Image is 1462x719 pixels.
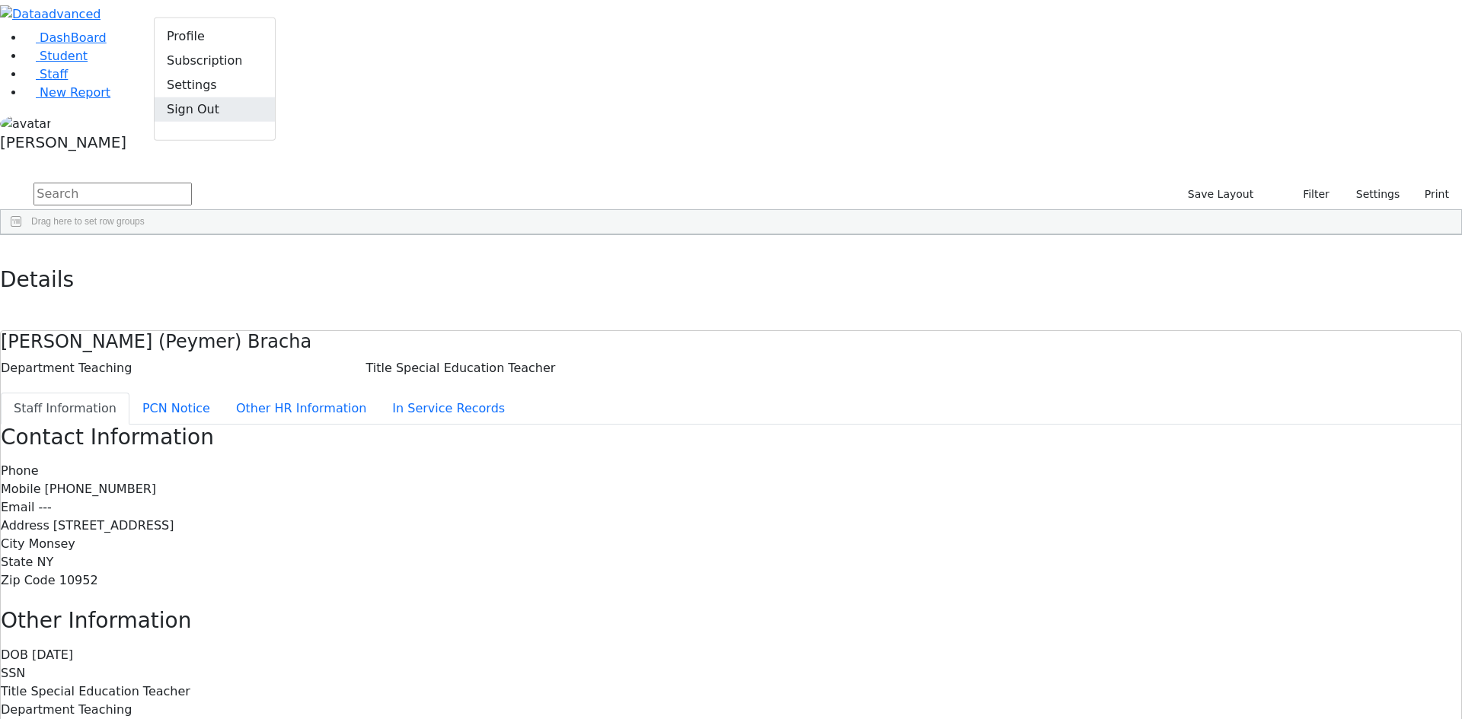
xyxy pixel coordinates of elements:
[40,85,110,100] span: New Report
[366,359,392,377] label: Title
[1,331,1461,353] h4: [PERSON_NAME] (Peymer) Bracha
[1,664,25,682] label: SSN
[155,48,275,72] a: Subscription
[45,482,157,496] span: [PHONE_NUMBER]
[1181,183,1260,206] button: Save Layout
[32,647,73,662] span: [DATE]
[1,571,56,590] label: Zip Code
[78,702,132,717] span: Teaching
[396,361,556,375] span: Special Education Teacher
[34,183,192,205] input: Search
[1,462,39,480] label: Phone
[24,85,110,100] a: New Report
[1,646,28,664] label: DOB
[1,701,75,719] label: Department
[1406,183,1456,206] button: Print
[40,67,68,81] span: Staff
[28,536,75,551] span: Monsey
[1,480,40,498] label: Mobile
[24,67,68,81] a: Staff
[59,573,98,587] span: 10952
[78,361,132,375] span: Teaching
[223,393,379,425] button: Other HR Information
[155,24,275,48] a: Profile
[40,30,107,45] span: DashBoard
[1,535,24,553] label: City
[379,393,518,425] button: In Service Records
[1,425,1461,450] h3: Contact Information
[1283,183,1336,206] button: Filter
[1,393,129,425] button: Staff Information
[31,216,145,227] span: Drag here to set row groups
[40,49,88,63] span: Student
[1336,183,1406,206] button: Settings
[24,49,88,63] a: Student
[53,518,174,533] span: [STREET_ADDRESS]
[37,555,53,569] span: NY
[1,608,1461,634] h3: Other Information
[1,553,33,571] label: State
[1,498,34,517] label: Email
[129,393,223,425] button: PCN Notice
[155,72,275,97] a: Settings
[1,359,75,377] label: Department
[1,682,27,701] label: Title
[38,500,51,514] span: ---
[1,517,49,535] label: Address
[30,684,190,698] span: Special Education Teacher
[24,30,107,45] a: DashBoard
[155,97,275,121] a: Sign Out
